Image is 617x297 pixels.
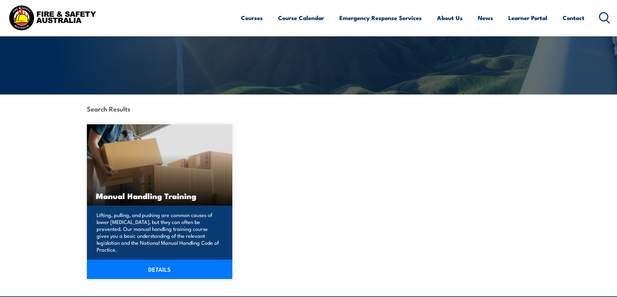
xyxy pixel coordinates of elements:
strong: Search Results [87,104,130,113]
img: Manual Handling Training [87,124,232,206]
a: Course Calendar [278,9,324,27]
a: Courses [241,9,263,27]
a: Emergency Response Services [339,9,422,27]
a: Contact [563,9,584,27]
a: About Us [437,9,463,27]
a: News [478,9,493,27]
a: DETAILS [87,260,232,279]
p: Lifting, pulling, and pushing are common causes of lower [MEDICAL_DATA], but they can often be pr... [97,211,221,253]
h3: Manual Handling Training [96,192,223,200]
a: Learner Portal [508,9,547,27]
